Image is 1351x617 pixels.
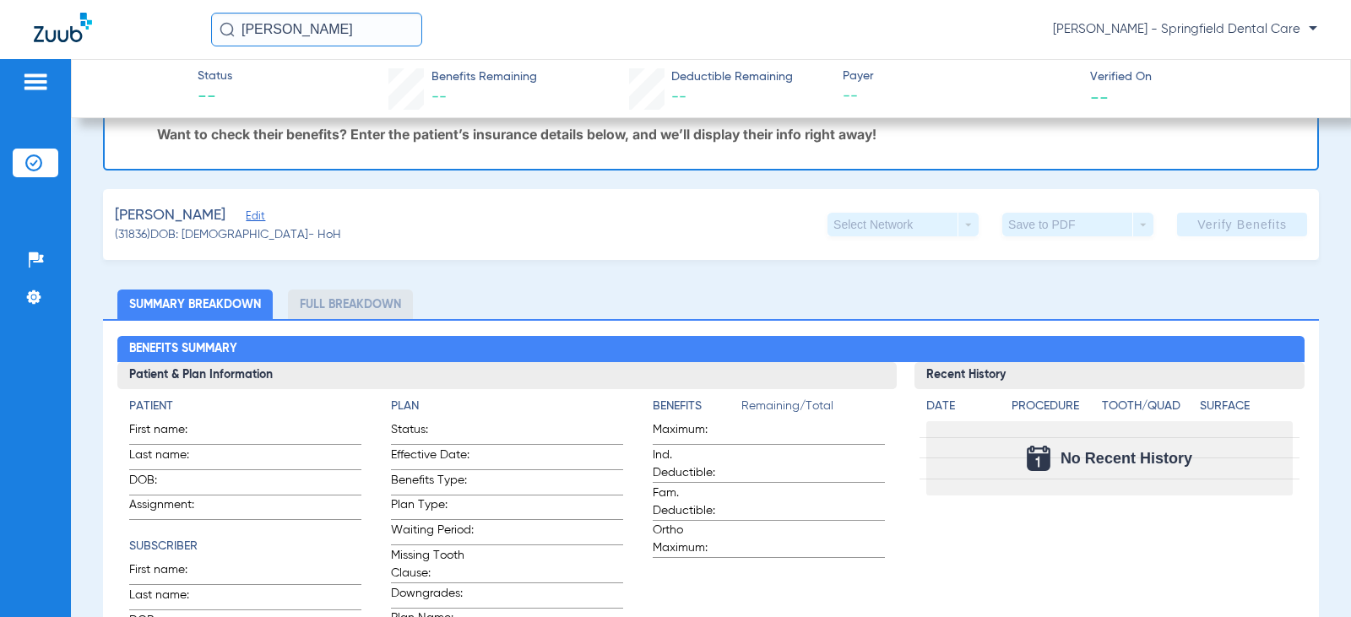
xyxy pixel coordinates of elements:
[741,398,885,421] span: Remaining/Total
[1200,398,1292,415] h4: Surface
[211,13,422,46] input: Search for patients
[129,561,212,584] span: First name:
[1090,68,1323,86] span: Verified On
[653,522,735,557] span: Ortho Maximum:
[129,398,361,415] h4: Patient
[391,522,474,544] span: Waiting Period:
[653,398,741,421] app-breakdown-title: Benefits
[391,398,623,415] h4: Plan
[431,68,537,86] span: Benefits Remaining
[914,362,1304,389] h3: Recent History
[671,68,793,86] span: Deductible Remaining
[391,421,474,444] span: Status:
[129,496,212,519] span: Assignment:
[1102,398,1194,421] app-breakdown-title: Tooth/Quad
[129,421,212,444] span: First name:
[115,226,341,244] span: (31836) DOB: [DEMOGRAPHIC_DATA] - HoH
[129,472,212,495] span: DOB:
[926,398,997,415] h4: Date
[117,290,273,319] li: Summary Breakdown
[220,22,235,37] img: Search Icon
[431,89,447,105] span: --
[246,210,261,226] span: Edit
[1200,398,1292,421] app-breakdown-title: Surface
[653,421,735,444] span: Maximum:
[157,126,1299,143] p: Want to check their benefits? Enter the patient’s insurance details below, and we’ll display thei...
[115,205,225,226] span: [PERSON_NAME]
[117,336,1304,363] h2: Benefits Summary
[391,547,474,582] span: Missing Tooth Clause:
[288,290,413,319] li: Full Breakdown
[843,86,1076,107] span: --
[129,447,212,469] span: Last name:
[1012,398,1095,421] app-breakdown-title: Procedure
[198,86,232,110] span: --
[671,89,686,105] span: --
[22,72,49,92] img: hamburger-icon
[1027,446,1050,471] img: Calendar
[198,68,232,85] span: Status
[129,587,212,609] span: Last name:
[391,447,474,469] span: Effective Date:
[391,496,474,519] span: Plan Type:
[1012,398,1095,415] h4: Procedure
[926,398,997,421] app-breakdown-title: Date
[653,447,735,482] span: Ind. Deductible:
[117,362,897,389] h3: Patient & Plan Information
[653,484,735,520] span: Fam. Deductible:
[1090,88,1109,106] span: --
[391,472,474,495] span: Benefits Type:
[1053,21,1317,38] span: [PERSON_NAME] - Springfield Dental Care
[843,68,1076,85] span: Payer
[1102,398,1194,415] h4: Tooth/Quad
[34,13,92,42] img: Zuub Logo
[391,585,474,608] span: Downgrades:
[1061,450,1192,467] span: No Recent History
[129,538,361,555] h4: Subscriber
[653,398,741,415] h4: Benefits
